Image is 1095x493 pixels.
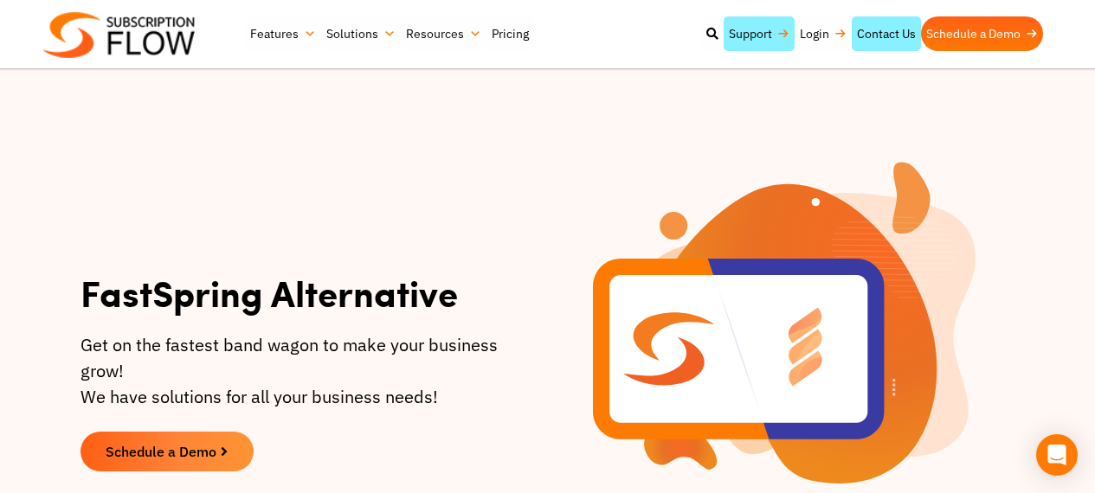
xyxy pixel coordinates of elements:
[81,432,254,471] a: Schedule a Demo
[1036,434,1078,476] div: Open Intercom Messenger
[245,16,321,51] a: Features
[81,270,539,316] h1: FastSpring Alternative
[43,12,195,58] img: Subscriptionflow
[852,16,921,51] a: Contact Us
[724,16,795,51] a: Support
[321,16,401,51] a: Solutions
[795,16,852,51] a: Login
[921,16,1043,51] a: Schedule a Demo
[401,16,486,51] a: Resources
[106,445,216,458] span: Schedule a Demo
[81,332,539,410] p: Get on the fastest band wagon to make your business grow! We have solutions for all your business...
[486,16,534,51] a: Pricing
